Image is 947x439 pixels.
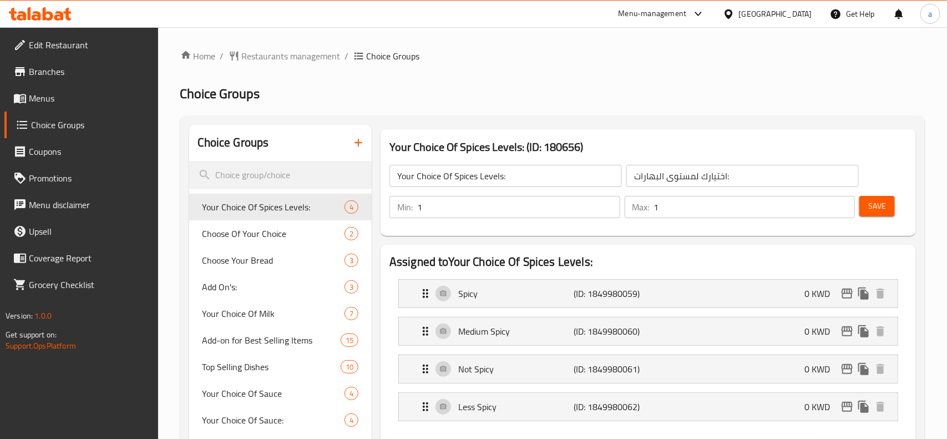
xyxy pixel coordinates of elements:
span: Add On's: [202,280,345,294]
span: Choose Your Bread [202,254,345,267]
button: delete [872,361,889,377]
div: Choose Your Bread3 [189,247,372,274]
p: (ID: 1849980062) [574,400,651,413]
div: Choices [345,254,358,267]
p: (ID: 1849980060) [574,325,651,338]
a: Home [180,49,216,63]
button: delete [872,285,889,302]
div: Expand [399,355,898,383]
span: 3 [345,255,358,266]
span: Menu disclaimer [29,198,149,211]
div: Choose Of Your Choice2 [189,220,372,247]
span: 4 [345,202,358,213]
button: edit [839,398,855,415]
span: Promotions [29,171,149,185]
div: Top Selling Dishes10 [189,354,372,380]
li: Expand [389,312,907,350]
button: delete [872,398,889,415]
div: Your Choice Of Spices Levels:4 [189,194,372,220]
div: Your Choice Of Milk7 [189,300,372,327]
div: Choices [345,387,358,400]
span: Version: [6,309,33,323]
a: Upsell [4,218,158,245]
p: Medium Spicy [458,325,574,338]
div: Expand [399,317,898,345]
span: 15 [341,335,358,346]
div: Add-on for Best Selling Items15 [189,327,372,354]
div: Choices [345,227,358,240]
p: Min: [397,200,413,214]
li: Expand [389,350,907,388]
p: Less Spicy [458,400,574,413]
a: Support.OpsPlatform [6,339,76,353]
div: Choices [345,413,358,427]
div: Expand [399,280,898,307]
span: Choice Groups [180,81,260,106]
a: Coverage Report [4,245,158,271]
button: Save [859,196,895,216]
span: Choice Groups [367,49,420,63]
span: Grocery Checklist [29,278,149,291]
div: Choices [345,280,358,294]
a: Restaurants management [229,49,341,63]
a: Promotions [4,165,158,191]
span: 3 [345,282,358,292]
span: Add-on for Best Selling Items [202,334,341,347]
span: Your Choice Of Spices Levels: [202,200,345,214]
input: search [189,161,372,189]
div: [GEOGRAPHIC_DATA] [739,8,812,20]
button: duplicate [855,398,872,415]
div: Choices [341,360,358,374]
h3: Your Choice Of Spices Levels: (ID: 180656) [389,138,907,156]
p: 0 KWD [804,287,839,300]
span: Save [868,199,886,213]
h2: Assigned to Your Choice Of Spices Levels: [389,254,907,270]
button: edit [839,285,855,302]
nav: breadcrumb [180,49,925,63]
div: Menu-management [619,7,687,21]
p: 0 KWD [804,325,839,338]
span: Restaurants management [242,49,341,63]
span: Coupons [29,145,149,158]
button: edit [839,361,855,377]
span: a [928,8,932,20]
span: Upsell [29,225,149,238]
h2: Choice Groups [198,134,269,151]
div: Choices [345,307,358,320]
span: Top Selling Dishes [202,360,341,374]
li: / [345,49,349,63]
span: Coverage Report [29,251,149,265]
span: 4 [345,388,358,399]
button: delete [872,323,889,340]
span: 7 [345,309,358,319]
button: duplicate [855,323,872,340]
a: Branches [4,58,158,85]
li: Expand [389,275,907,312]
p: Spicy [458,287,574,300]
p: 0 KWD [804,400,839,413]
span: Choose Of Your Choice [202,227,345,240]
div: Choices [345,200,358,214]
p: 0 KWD [804,362,839,376]
span: 10 [341,362,358,372]
div: Add On's:3 [189,274,372,300]
button: edit [839,323,855,340]
p: (ID: 1849980061) [574,362,651,376]
button: duplicate [855,361,872,377]
span: Your Choice Of Sauce: [202,413,345,427]
div: Your Choice Of Sauce4 [189,380,372,407]
a: Menus [4,85,158,112]
a: Coupons [4,138,158,165]
a: Menu disclaimer [4,191,158,218]
span: Choice Groups [31,118,149,132]
span: Your Choice Of Sauce [202,387,345,400]
div: Your Choice Of Sauce:4 [189,407,372,433]
span: Get support on: [6,327,57,342]
span: 4 [345,415,358,426]
span: Edit Restaurant [29,38,149,52]
a: Choice Groups [4,112,158,138]
span: 1.0.0 [34,309,52,323]
a: Edit Restaurant [4,32,158,58]
div: Expand [399,393,898,421]
p: (ID: 1849980059) [574,287,651,300]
